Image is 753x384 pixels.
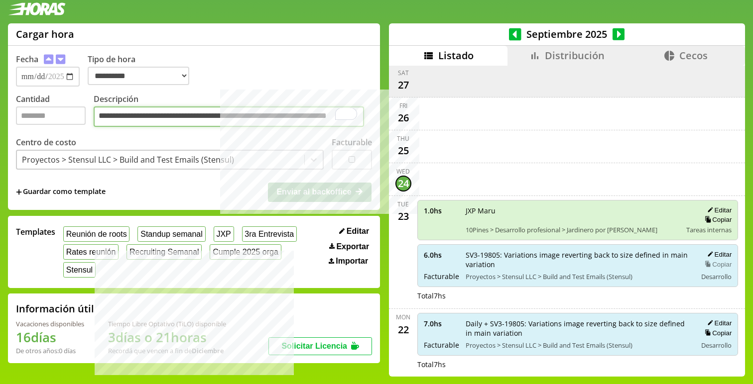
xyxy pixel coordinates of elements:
[389,66,745,375] div: scrollable content
[679,49,708,62] span: Cecos
[16,187,106,197] span: +Guardar como template
[88,54,197,87] label: Tipo de hora
[242,226,297,242] button: 3ra Entrevista
[438,49,474,62] span: Listado
[395,176,411,192] div: 24
[336,257,368,266] span: Importar
[398,69,409,77] div: Sat
[702,329,732,337] button: Copiar
[701,341,732,350] span: Desarrollo
[424,340,459,350] span: Facturable
[16,187,22,197] span: +
[16,319,84,328] div: Vacaciones disponibles
[396,167,410,176] div: Wed
[192,346,224,355] b: Diciembre
[424,250,459,260] span: 6.0 hs
[395,110,411,126] div: 26
[702,215,732,224] button: Copiar
[395,143,411,159] div: 25
[466,272,690,281] span: Proyectos > Stensul LLC > Build and Test Emails (Stensul)
[545,49,605,62] span: Distribución
[397,200,409,208] div: Tue
[16,302,94,315] h2: Información útil
[63,262,96,278] button: Stensul
[16,94,94,130] label: Cantidad
[16,137,76,148] label: Centro de costo
[424,319,459,328] span: 7.0 hs
[466,225,680,234] span: 10Pines > Desarrollo profesional > Jardinero por [PERSON_NAME]
[424,206,459,215] span: 1.0 hs
[686,225,732,234] span: Tareas internas
[108,346,226,355] div: Recordá que vencen a fin de
[417,291,739,300] div: Total 7 hs
[137,226,205,242] button: Standup semanal
[336,242,369,251] span: Exportar
[281,342,347,350] span: Solicitar Licencia
[701,272,732,281] span: Desarrollo
[22,154,234,165] div: Proyectos > Stensul LLC > Build and Test Emails (Stensul)
[214,226,234,242] button: JXP
[466,319,690,338] span: Daily + SV3-19805: Variations image reverting back to size defined in main variation
[108,319,226,328] div: Tiempo Libre Optativo (TiLO) disponible
[63,226,129,242] button: Reunión de roots
[336,226,372,236] button: Editar
[521,27,613,41] span: Septiembre 2025
[466,206,680,215] span: JXP Maru
[704,250,732,259] button: Editar
[94,106,364,127] textarea: To enrich screen reader interactions, please activate Accessibility in Grammarly extension settings
[702,260,732,269] button: Copiar
[466,341,690,350] span: Proyectos > Stensul LLC > Build and Test Emails (Stensul)
[417,360,739,369] div: Total 7 hs
[704,319,732,327] button: Editar
[63,244,119,260] button: Rates reunión
[399,101,407,110] div: Fri
[16,54,38,65] label: Fecha
[16,27,74,41] h1: Cargar hora
[332,137,372,148] label: Facturable
[326,242,372,252] button: Exportar
[395,77,411,93] div: 27
[396,313,410,321] div: Mon
[347,227,369,236] span: Editar
[88,67,189,85] select: Tipo de hora
[8,2,66,15] img: logotipo
[268,337,372,355] button: Solicitar Licencia
[466,250,690,269] span: SV3-19805: Variations image reverting back to size defined in main variation
[704,206,732,214] button: Editar
[16,106,86,125] input: Cantidad
[16,346,84,355] div: De otros años: 0 días
[126,244,202,260] button: Recruiting Semanal
[16,328,84,346] h1: 16 días
[94,94,372,130] label: Descripción
[16,226,55,237] span: Templates
[424,272,459,281] span: Facturable
[397,134,409,143] div: Thu
[395,321,411,337] div: 22
[108,328,226,346] h1: 3 días o 21 horas
[395,208,411,224] div: 23
[210,244,281,260] button: Cumple 2025 orga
